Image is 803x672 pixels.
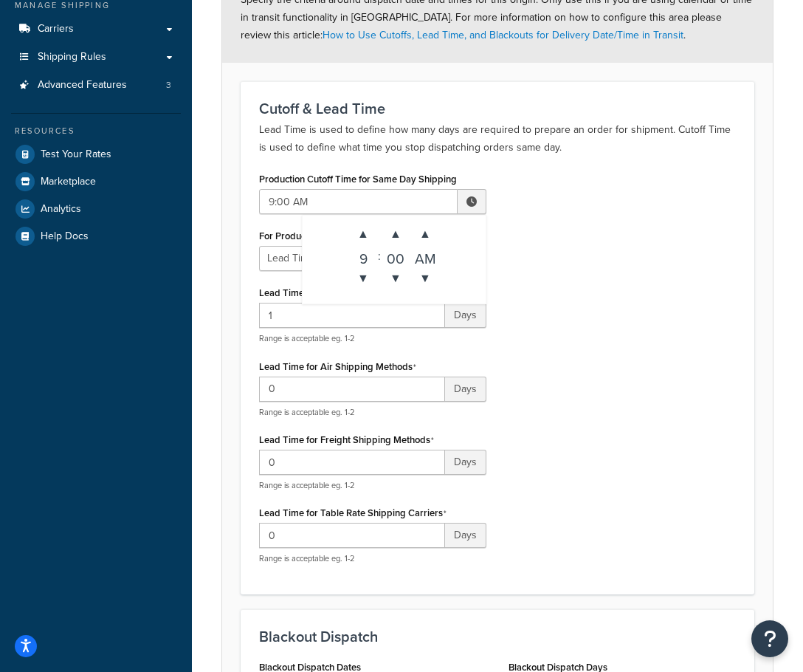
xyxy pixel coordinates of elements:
div: AM [410,249,440,264]
li: Advanced Features [11,72,181,99]
label: Production Cutoff Time for Same Day Shipping [259,174,457,185]
p: Lead Time is used to define how many days are required to prepare an order for shipment. Cutoff T... [259,121,736,157]
span: ▲ [348,219,378,249]
label: Lead Time for Table Rate Shipping Carriers [259,507,447,519]
span: ▼ [348,264,378,293]
span: Test Your Rates [41,148,111,161]
label: Lead Time for Freight Shipping Methods [259,434,434,446]
span: Analytics [41,203,81,216]
span: ▲ [381,219,410,249]
h3: Blackout Dispatch [259,628,736,645]
div: 00 [381,249,410,264]
a: Shipping Rules [11,44,181,71]
div: : [378,219,381,293]
div: 9 [348,249,378,264]
button: Open Resource Center [751,620,788,657]
p: Range is acceptable eg. 1-2 [259,480,486,491]
p: Range is acceptable eg. 1-2 [259,407,486,418]
span: Carriers [38,23,74,35]
span: Days [445,303,486,328]
span: Days [445,377,486,402]
span: ▼ [381,264,410,293]
label: Lead Time for Ground Shipping Methods [259,287,435,299]
span: ▲ [410,219,440,249]
a: Test Your Rates [11,141,181,168]
a: How to Use Cutoffs, Lead Time, and Blackouts for Delivery Date/Time in Transit [323,27,683,43]
span: Shipping Rules [38,51,106,64]
p: Range is acceptable eg. 1-2 [259,333,486,344]
div: Resources [11,125,181,137]
a: Analytics [11,196,181,222]
span: Help Docs [41,230,89,243]
h3: Cutoff & Lead Time [259,100,736,117]
a: Advanced Features3 [11,72,181,99]
span: Marketplace [41,176,96,188]
span: ▼ [410,264,440,293]
p: Range is acceptable eg. 1-2 [259,553,486,564]
a: Marketplace [11,168,181,195]
a: Carriers [11,16,181,43]
a: Help Docs [11,223,181,250]
label: For Production Lead Time Use [259,230,387,241]
label: Lead Time for Air Shipping Methods [259,361,416,373]
span: Days [445,523,486,548]
span: 3 [166,79,171,92]
span: Days [445,450,486,475]
span: Advanced Features [38,79,127,92]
